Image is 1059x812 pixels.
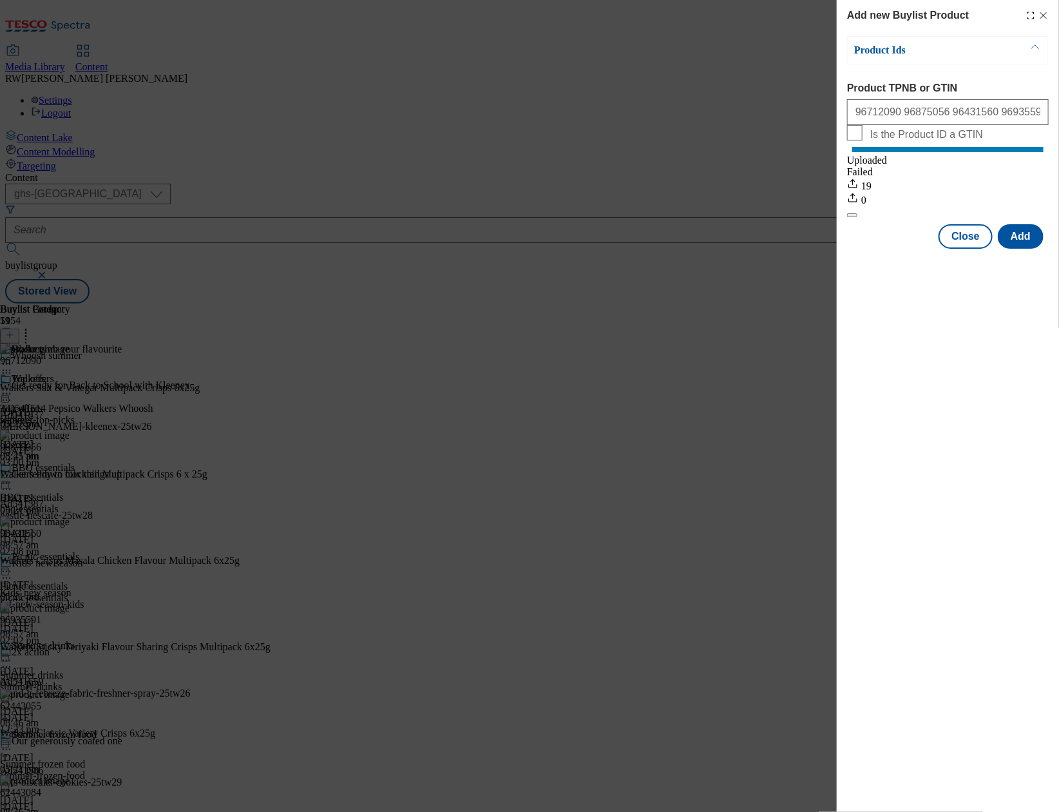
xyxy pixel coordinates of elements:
[854,44,989,57] p: Product Ids
[847,166,1049,178] div: Failed
[847,178,1049,192] div: 19
[998,224,1044,249] button: Add
[870,129,983,140] span: Is the Product ID a GTIN
[847,192,1049,206] div: 0
[847,155,1049,166] div: Uploaded
[939,224,993,249] button: Close
[847,99,1049,125] input: Enter 1 or 20 space separated Product TPNB or GTIN
[847,82,1049,94] label: Product TPNB or GTIN
[847,8,969,23] h4: Add new Buylist Product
